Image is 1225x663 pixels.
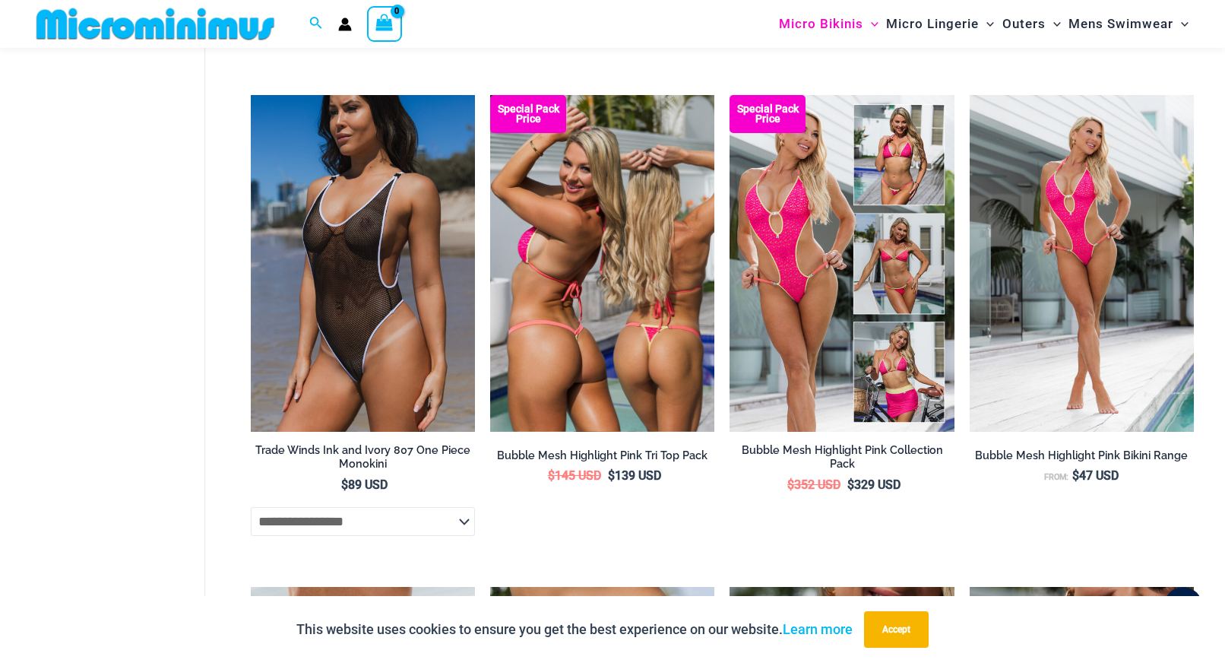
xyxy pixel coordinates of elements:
[864,611,929,648] button: Accept
[548,468,555,483] span: $
[548,468,601,483] bdi: 145 USD
[847,477,854,492] span: $
[309,14,323,33] a: Search icon link
[251,95,475,432] img: Tradewinds Ink and Ivory 807 One Piece 03
[773,2,1195,46] nav: Site Navigation
[779,5,863,43] span: Micro Bikinis
[490,95,714,432] img: Tri Top Pack B
[341,477,348,492] span: $
[886,5,979,43] span: Micro Lingerie
[999,5,1065,43] a: OutersMenu ToggleMenu Toggle
[882,5,998,43] a: Micro LingerieMenu ToggleMenu Toggle
[783,621,853,637] a: Learn more
[608,468,661,483] bdi: 139 USD
[251,95,475,432] a: Tradewinds Ink and Ivory 807 One Piece 03Tradewinds Ink and Ivory 807 One Piece 04Tradewinds Ink ...
[1002,5,1046,43] span: Outers
[1044,472,1068,482] span: From:
[970,95,1194,432] img: Bubble Mesh Highlight Pink 819 One Piece 01
[1046,5,1061,43] span: Menu Toggle
[730,95,954,432] img: Collection Pack F
[1173,5,1189,43] span: Menu Toggle
[730,95,954,432] a: Collection Pack F Collection Pack BCollection Pack B
[970,449,1194,463] h2: Bubble Mesh Highlight Pink Bikini Range
[490,449,714,468] a: Bubble Mesh Highlight Pink Tri Top Pack
[1072,468,1079,483] span: $
[341,477,388,492] bdi: 89 USD
[251,443,475,477] a: Trade Winds Ink and Ivory 807 One Piece Monokini
[730,443,954,471] h2: Bubble Mesh Highlight Pink Collection Pack
[787,477,794,492] span: $
[970,449,1194,468] a: Bubble Mesh Highlight Pink Bikini Range
[979,5,994,43] span: Menu Toggle
[970,95,1194,432] a: Bubble Mesh Highlight Pink 819 One Piece 01Bubble Mesh Highlight Pink 819 One Piece 03Bubble Mesh...
[490,95,714,432] a: Tri Top Pack F Tri Top Pack BTri Top Pack B
[338,17,352,31] a: Account icon link
[730,104,806,124] b: Special Pack Price
[787,477,840,492] bdi: 352 USD
[367,6,402,41] a: View Shopping Cart, empty
[1072,468,1119,483] bdi: 47 USD
[1065,5,1192,43] a: Mens SwimwearMenu ToggleMenu Toggle
[1068,5,1173,43] span: Mens Swimwear
[775,5,882,43] a: Micro BikinisMenu ToggleMenu Toggle
[490,449,714,463] h2: Bubble Mesh Highlight Pink Tri Top Pack
[490,104,566,124] b: Special Pack Price
[296,618,853,641] p: This website uses cookies to ensure you get the best experience on our website.
[30,7,280,41] img: MM SHOP LOGO FLAT
[608,468,615,483] span: $
[863,5,878,43] span: Menu Toggle
[847,477,901,492] bdi: 329 USD
[730,443,954,477] a: Bubble Mesh Highlight Pink Collection Pack
[251,443,475,471] h2: Trade Winds Ink and Ivory 807 One Piece Monokini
